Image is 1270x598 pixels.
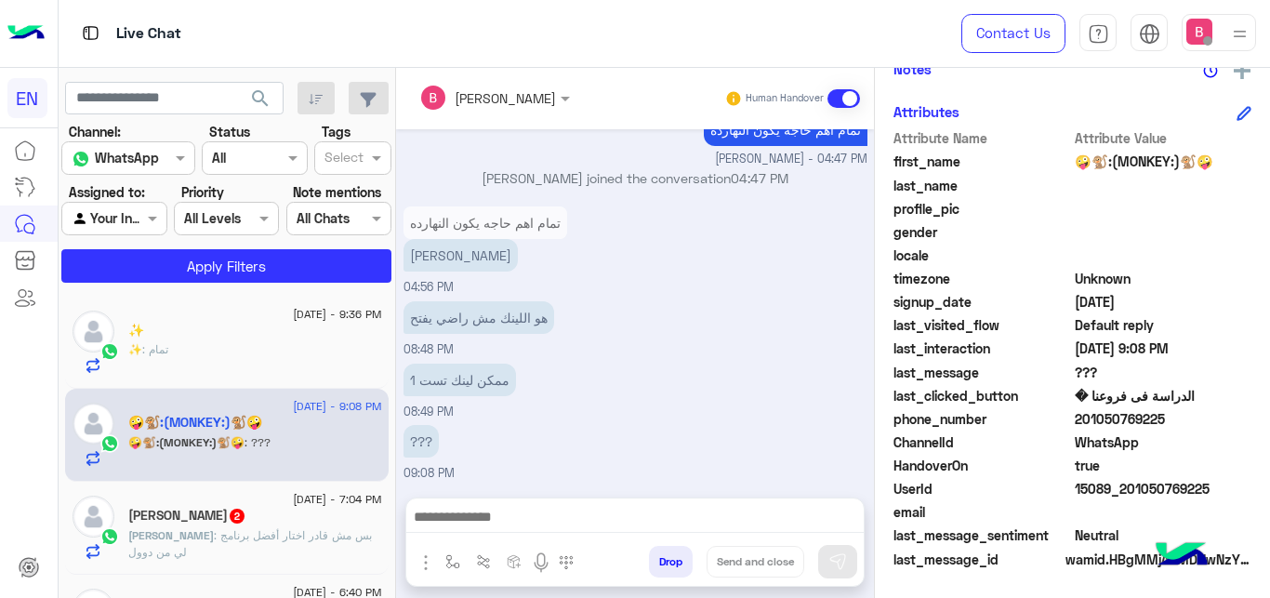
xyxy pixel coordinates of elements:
img: make a call [559,555,574,570]
button: Trigger scenario [469,546,499,577]
span: 🤪🐒:(MONKEY:)🐒🤪 [128,435,245,449]
span: null [1075,222,1252,242]
p: 24/8/2025, 4:47 PM [704,113,867,146]
label: Tags [322,122,351,141]
h6: Attributes [893,103,959,120]
span: الدراسة فى فروعنا � [1075,386,1252,405]
h6: Notes [893,60,932,77]
label: Priority [181,182,224,202]
span: last_message [893,363,1071,382]
p: 24/8/2025, 9:08 PM [403,425,439,458]
span: 2 [1075,432,1252,452]
button: select flow [438,546,469,577]
button: create order [499,546,530,577]
img: add [1234,62,1250,79]
span: timezone [893,269,1071,288]
img: defaultAdmin.png [73,311,114,352]
img: defaultAdmin.png [73,496,114,538]
button: Drop [649,546,693,578]
img: send attachment [415,551,437,574]
span: Unknown [1075,269,1252,288]
span: Default reply [1075,315,1252,335]
p: 24/8/2025, 4:56 PM [403,239,518,272]
img: send message [828,552,847,571]
img: WhatsApp [100,434,119,453]
span: wamid.HBgMMjAxMDUwNzY5MjI1FQIAEhggQzM2NUNBOTBBNEZBRUMxMDZBOTRFRTcyOTBCOEE4RDkA [1065,550,1251,569]
span: 15089_201050769225 [1075,479,1252,498]
span: last_message_id [893,550,1062,569]
p: 24/8/2025, 8:49 PM [403,364,516,396]
span: ChannelId [893,432,1071,452]
small: Human Handover [746,91,824,106]
button: Apply Filters [61,249,391,283]
img: select flow [445,554,460,569]
span: null [1075,246,1252,265]
h5: Mahmoud [128,508,246,524]
span: signup_date [893,292,1071,312]
p: [PERSON_NAME] joined the conversation [403,168,867,188]
span: 08:48 PM [403,342,454,356]
span: 09:08 PM [403,466,455,480]
img: tab [1139,23,1160,45]
span: last_interaction [893,339,1071,358]
h5: 🤪🐒:(MONKEY:)🐒🤪 [128,415,262,431]
span: 201050769225 [1075,409,1252,429]
p: Live Chat [116,21,181,47]
span: HandoverOn [893,456,1071,475]
span: last_clicked_button [893,386,1071,405]
span: last_name [893,176,1071,195]
label: Note mentions [293,182,381,202]
span: email [893,502,1071,522]
span: last_visited_flow [893,315,1071,335]
img: userImage [1186,19,1212,45]
span: profile_pic [893,199,1071,219]
img: send voice note [530,551,552,574]
span: [DATE] - 7:04 PM [293,491,381,508]
h5: ✨ [128,323,144,339]
span: 04:47 PM [731,170,788,186]
span: تمام [142,342,168,356]
span: last_message_sentiment [893,525,1071,545]
span: [DATE] - 9:08 PM [293,398,381,415]
img: hulul-logo.png [1149,524,1214,589]
img: WhatsApp [100,342,119,361]
span: locale [893,246,1071,265]
span: ??? [1075,363,1252,382]
img: Logo [7,14,45,53]
img: tab [79,21,102,45]
span: ✨ [128,342,142,356]
img: WhatsApp [100,527,119,546]
img: create order [507,554,522,569]
span: null [1075,502,1252,522]
p: 24/8/2025, 4:56 PM [403,206,567,239]
label: Assigned to: [69,182,145,202]
span: [PERSON_NAME] - 04:47 PM [715,151,867,168]
button: Send and close [707,546,804,578]
span: 08:49 PM [403,405,454,419]
p: 24/8/2025, 8:48 PM [403,301,554,334]
span: phone_number [893,409,1071,429]
span: [PERSON_NAME] [128,528,214,542]
a: Contact Us [961,14,1065,53]
img: notes [1203,63,1218,78]
button: search [238,82,284,122]
span: 🤪🐒:(MONKEY:)🐒🤪 [1075,152,1252,171]
span: true [1075,456,1252,475]
div: EN [7,78,47,118]
span: 2025-08-24T18:08:38.378Z [1075,339,1252,358]
span: UserId [893,479,1071,498]
span: Attribute Name [893,128,1071,148]
span: gender [893,222,1071,242]
span: first_name [893,152,1071,171]
span: 0 [1075,525,1252,545]
span: search [249,87,271,110]
span: 04:56 PM [403,280,454,294]
span: [DATE] - 9:36 PM [293,306,381,323]
span: ??? [245,435,271,449]
img: profile [1228,22,1251,46]
div: Select [322,147,364,171]
label: Channel: [69,122,121,141]
span: Attribute Value [1075,128,1252,148]
span: 2025-06-28T16:19:02.22Z [1075,292,1252,312]
img: defaultAdmin.png [73,403,114,445]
